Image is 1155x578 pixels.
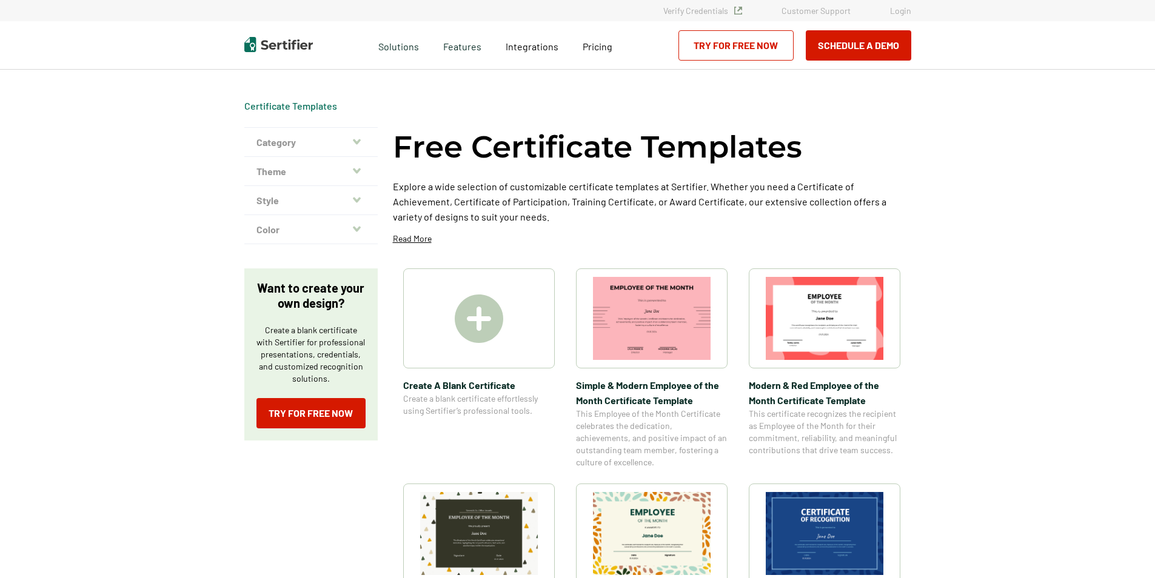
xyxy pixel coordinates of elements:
button: Style [244,186,378,215]
img: Create A Blank Certificate [455,294,503,343]
a: Simple & Modern Employee of the Month Certificate TemplateSimple & Modern Employee of the Month C... [576,268,728,468]
span: Create A Blank Certificate [403,377,555,393]
button: Category [244,128,378,157]
img: Sertifier | Digital Credentialing Platform [244,37,313,52]
a: Integrations [506,38,558,53]
img: Simple and Patterned Employee of the Month Certificate Template [593,492,711,575]
button: Color [244,215,378,244]
a: Pricing [583,38,612,53]
span: Integrations [506,41,558,52]
span: This certificate recognizes the recipient as Employee of the Month for their commitment, reliabil... [749,408,900,456]
img: Simple & Modern Employee of the Month Certificate Template [593,277,711,360]
img: Modern Dark Blue Employee of the Month Certificate Template [766,492,883,575]
a: Certificate Templates [244,100,337,111]
img: Modern & Red Employee of the Month Certificate Template [766,277,883,360]
span: Features [443,38,481,53]
img: Verified [734,7,742,15]
span: Pricing [583,41,612,52]
a: Try for Free Now [256,398,366,428]
a: Customer Support [782,5,851,16]
p: Want to create your own design? [256,281,366,311]
div: Breadcrumb [244,100,337,112]
a: Login [890,5,911,16]
a: Try for Free Now [678,30,794,61]
span: Solutions [378,38,419,53]
span: Simple & Modern Employee of the Month Certificate Template [576,377,728,408]
span: This Employee of the Month Certificate celebrates the dedication, achievements, and positive impa... [576,408,728,468]
a: Modern & Red Employee of the Month Certificate TemplateModern & Red Employee of the Month Certifi... [749,268,900,468]
img: Simple & Colorful Employee of the Month Certificate Template [420,492,538,575]
span: Create a blank certificate effortlessly using Sertifier’s professional tools. [403,393,555,417]
button: Theme [244,157,378,186]
a: Verify Credentials [663,5,742,16]
p: Read More [393,233,432,245]
p: Explore a wide selection of customizable certificate templates at Sertifier. Whether you need a C... [393,179,911,224]
span: Modern & Red Employee of the Month Certificate Template [749,377,900,408]
h1: Free Certificate Templates [393,127,802,167]
p: Create a blank certificate with Sertifier for professional presentations, credentials, and custom... [256,324,366,385]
